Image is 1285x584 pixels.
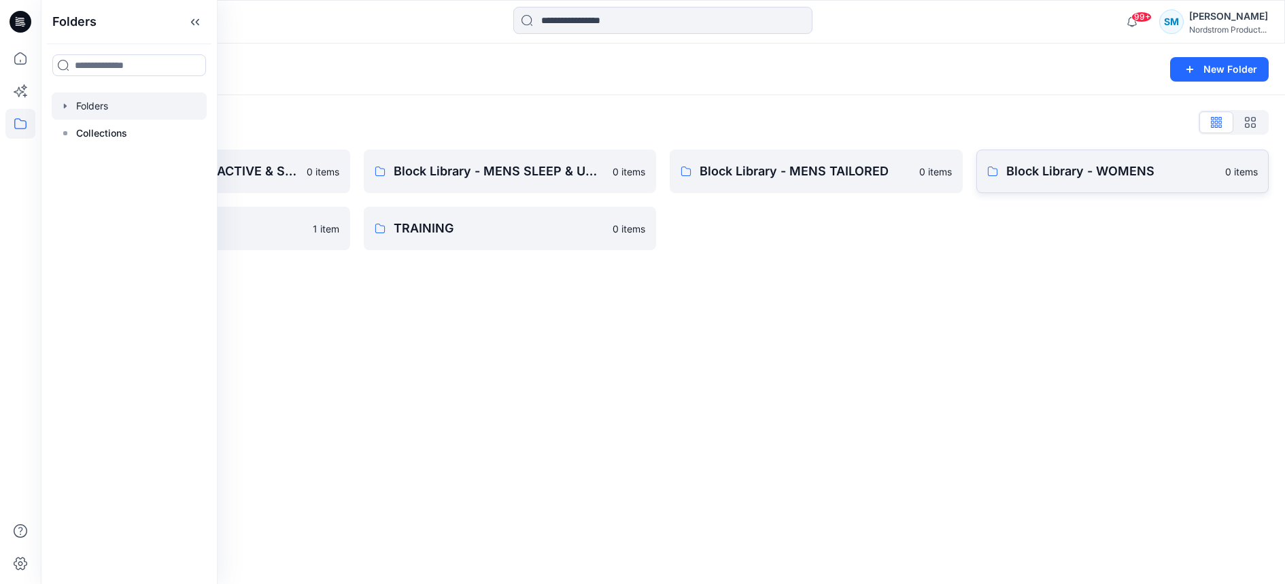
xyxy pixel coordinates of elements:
a: Block Library - WOMENS0 items [976,150,1269,193]
p: Collections [76,125,127,141]
p: 0 items [919,165,952,179]
p: 0 items [1225,165,1258,179]
p: 0 items [613,165,645,179]
button: New Folder [1170,57,1269,82]
p: 0 items [307,165,339,179]
p: Block Library - MENS SLEEP & UNDERWEAR [394,162,605,181]
p: 1 item [313,222,339,236]
div: [PERSON_NAME] [1189,8,1268,24]
a: Block Library - MENS SLEEP & UNDERWEAR0 items [364,150,657,193]
p: Block Library - MENS TAILORED [700,162,911,181]
div: Nordstrom Product... [1189,24,1268,35]
span: 99+ [1131,12,1152,22]
a: TRAINING0 items [364,207,657,250]
p: Block Library - WOMENS [1006,162,1218,181]
p: 0 items [613,222,645,236]
p: TRAINING [394,219,605,238]
div: SM [1159,10,1184,34]
a: Block Library - MENS TAILORED0 items [670,150,963,193]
